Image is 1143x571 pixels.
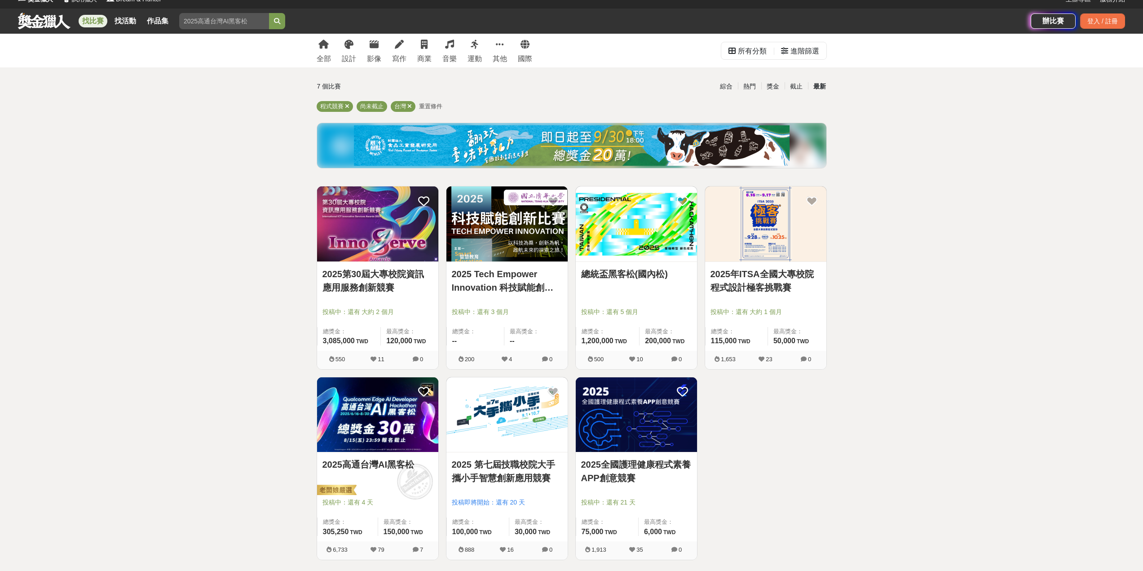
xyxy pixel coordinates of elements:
[420,356,423,363] span: 0
[367,34,381,67] a: 影像
[468,53,482,64] div: 運動
[510,327,562,336] span: 最高獎金：
[581,307,692,317] span: 投稿中：還有 5 個月
[465,356,475,363] span: 200
[322,307,433,317] span: 投稿中：還有 大約 2 個月
[576,186,697,261] img: Cover Image
[317,186,438,262] a: Cover Image
[446,186,568,262] a: Cover Image
[452,267,562,294] a: 2025 Tech Empower Innovation 科技賦能創新比賽
[679,356,682,363] span: 0
[808,79,831,94] div: 最新
[582,327,634,336] span: 總獎金：
[323,518,372,527] span: 總獎金：
[605,529,617,536] span: TWD
[549,356,552,363] span: 0
[518,34,532,67] a: 國際
[317,34,331,67] a: 全部
[1080,13,1125,29] div: 登入 / 註冊
[479,529,491,536] span: TWD
[356,338,368,345] span: TWD
[322,498,433,507] span: 投稿中：還有 4 天
[452,337,457,345] span: --
[711,267,821,294] a: 2025年ITSA全國大專校院程式設計極客挑戰賽
[766,356,772,363] span: 23
[808,356,811,363] span: 0
[790,42,819,60] div: 進階篩選
[386,327,432,336] span: 最高獎金：
[538,529,550,536] span: TWD
[322,267,433,294] a: 2025第30屆大專校院資訊應用服務創新競賽
[452,458,562,485] a: 2025 第七屆技職校院大手攜小手智慧創新應用競賽
[419,103,442,110] span: 重置條件
[317,79,486,94] div: 7 個比賽
[679,546,682,553] span: 0
[761,79,785,94] div: 獎金
[350,529,362,536] span: TWD
[636,546,643,553] span: 35
[317,377,438,453] a: Cover Image
[738,42,767,60] div: 所有分類
[420,546,423,553] span: 7
[333,546,348,553] span: 6,733
[1031,13,1076,29] a: 辦比賽
[738,338,750,345] span: TWD
[576,377,697,453] a: Cover Image
[367,53,381,64] div: 影像
[644,528,662,536] span: 6,000
[384,518,433,527] span: 最高獎金：
[715,79,738,94] div: 綜合
[452,327,499,336] span: 總獎金：
[645,337,671,345] span: 200,000
[335,356,345,363] span: 550
[594,356,604,363] span: 500
[320,103,344,110] span: 程式競賽
[446,377,568,453] a: Cover Image
[414,338,426,345] span: TWD
[615,338,627,345] span: TWD
[509,356,512,363] span: 4
[645,327,691,336] span: 最高獎金：
[392,53,406,64] div: 寫作
[446,186,568,261] img: Cover Image
[417,53,432,64] div: 商業
[518,53,532,64] div: 國際
[705,186,826,261] img: Cover Image
[452,498,562,507] span: 投稿即將開始：還有 20 天
[797,338,809,345] span: TWD
[442,34,457,67] a: 音樂
[576,186,697,262] a: Cover Image
[644,518,692,527] span: 最高獎金：
[581,458,692,485] a: 2025全國護理健康程式素養APP創意競賽
[581,267,692,281] a: 總統盃黑客松(國內松)
[143,15,172,27] a: 作品集
[378,356,384,363] span: 11
[452,307,562,317] span: 投稿中：還有 3 個月
[442,53,457,64] div: 音樂
[394,103,406,110] span: 台灣
[785,79,808,94] div: 截止
[468,34,482,67] a: 運動
[317,53,331,64] div: 全部
[581,498,692,507] span: 投稿中：還有 21 天
[582,528,604,536] span: 75,000
[317,186,438,261] img: Cover Image
[111,15,140,27] a: 找活動
[342,53,356,64] div: 設計
[711,337,737,345] span: 115,000
[417,34,432,67] a: 商業
[576,377,697,452] img: Cover Image
[354,125,790,166] img: bbde9c48-f993-4d71-8b4e-c9f335f69c12.jpg
[773,327,821,336] span: 最高獎金：
[179,13,269,29] input: 2025高通台灣AI黑客松
[360,103,384,110] span: 尚未截止
[582,337,613,345] span: 1,200,000
[510,337,515,345] span: --
[323,327,375,336] span: 總獎金：
[465,546,475,553] span: 888
[79,15,107,27] a: 找比賽
[378,546,384,553] span: 79
[711,327,762,336] span: 總獎金：
[384,528,410,536] span: 150,000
